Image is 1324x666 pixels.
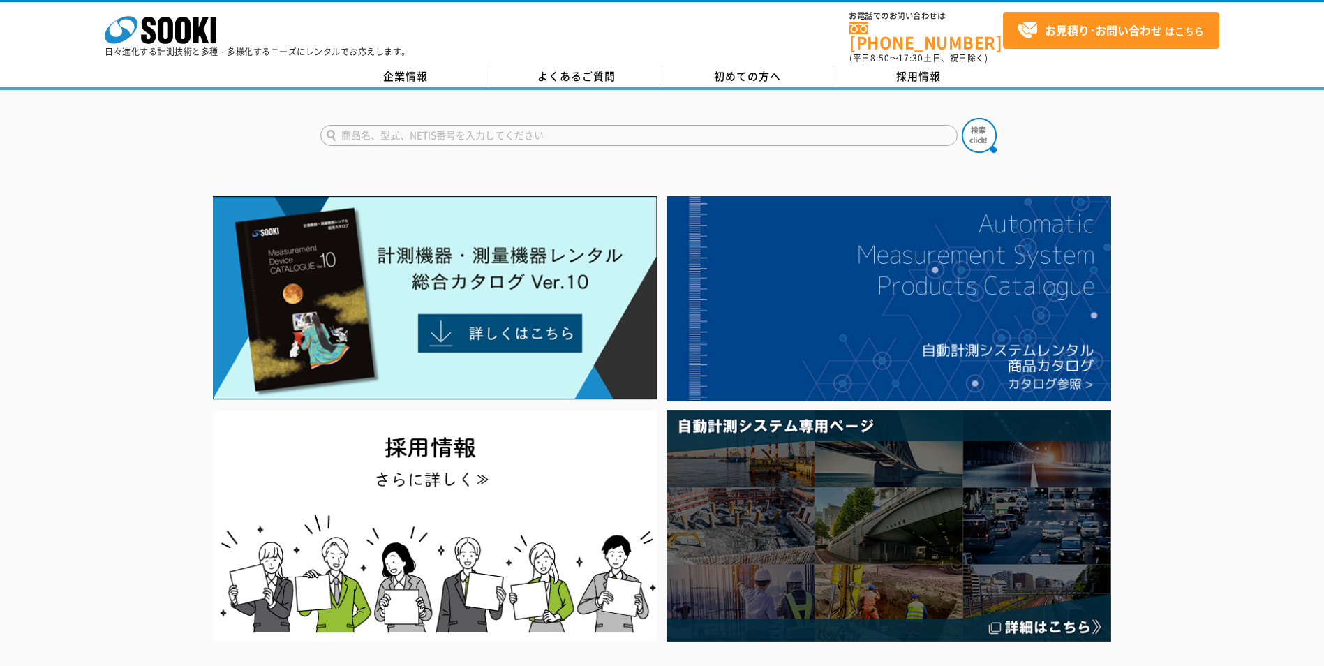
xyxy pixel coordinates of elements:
input: 商品名、型式、NETIS番号を入力してください [320,125,958,146]
a: 企業情報 [320,66,491,87]
img: 自動計測システムカタログ [667,196,1111,401]
strong: お見積り･お問い合わせ [1045,22,1162,38]
p: 日々進化する計測技術と多種・多様化するニーズにレンタルでお応えします。 [105,47,410,56]
span: (平日 ～ 土日、祝日除く) [849,52,988,64]
img: Catalog Ver10 [213,196,657,400]
a: [PHONE_NUMBER] [849,22,1003,50]
span: 17:30 [898,52,923,64]
a: お見積り･お問い合わせはこちら [1003,12,1219,49]
a: 初めての方へ [662,66,833,87]
img: 自動計測システム専用ページ [667,410,1111,642]
img: SOOKI recruit [213,410,657,642]
span: お電話でのお問い合わせは [849,12,1003,20]
span: 初めての方へ [714,68,781,84]
a: よくあるご質問 [491,66,662,87]
span: はこちら [1017,20,1204,41]
a: 採用情報 [833,66,1004,87]
span: 8:50 [870,52,890,64]
img: btn_search.png [962,118,997,153]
